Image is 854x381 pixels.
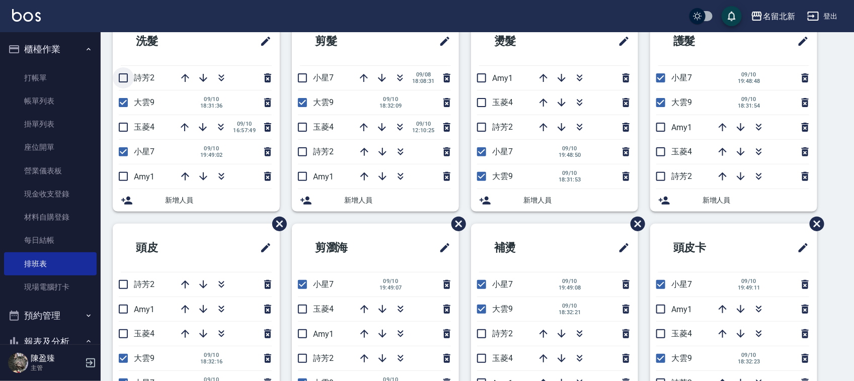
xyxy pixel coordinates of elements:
span: Amy1 [313,329,334,339]
span: 09/10 [738,71,760,78]
span: Amy1 [671,123,692,132]
span: 詩芳2 [492,329,513,338]
span: 玉菱4 [671,329,692,338]
span: 18:31:54 [738,103,760,109]
span: 刪除班表 [802,209,826,239]
span: 詩芳2 [671,171,692,181]
span: 09/10 [200,145,223,152]
span: 刪除班表 [623,209,647,239]
span: 大雲9 [313,98,334,107]
span: 19:49:08 [559,284,581,291]
span: 09/10 [559,170,581,176]
span: 09/10 [200,96,223,103]
span: 18:32:16 [200,358,223,365]
a: 現金收支登錄 [4,182,97,206]
button: 櫃檯作業 [4,36,97,62]
div: 新增人員 [113,189,280,212]
img: Logo [12,9,41,22]
span: 新增人員 [523,195,630,206]
a: 座位開單 [4,136,97,159]
div: 新增人員 [650,189,817,212]
h2: 補燙 [479,230,572,266]
span: 09/10 [233,121,256,127]
h2: 頭皮卡 [658,230,756,266]
span: 18:32:09 [379,103,402,109]
span: 大雲9 [671,353,692,363]
span: 09/08 [412,71,435,78]
span: 18:32:23 [738,358,760,365]
a: 材料自購登錄 [4,206,97,229]
span: 小星7 [134,147,154,156]
span: 修改班表的標題 [791,29,809,53]
span: 19:49:11 [738,284,760,291]
button: 預約管理 [4,303,97,329]
a: 每日結帳 [4,229,97,252]
div: 名留北新 [763,10,795,23]
p: 主管 [31,363,82,372]
a: 現場電腦打卡 [4,275,97,299]
span: 玉菱4 [492,98,513,107]
h2: 燙髮 [479,23,572,59]
span: 玉菱4 [313,122,334,132]
span: 大雲9 [671,98,692,107]
span: 09/10 [379,278,402,284]
span: 詩芳2 [313,147,334,156]
a: 營業儀表板 [4,159,97,182]
span: 大雲9 [492,171,513,181]
h2: 護髮 [658,23,751,59]
span: 刪除班表 [265,209,288,239]
a: 打帳單 [4,66,97,89]
span: 大雲9 [492,304,513,314]
span: 12:10:25 [412,127,435,134]
div: 新增人員 [471,189,638,212]
span: Amy1 [134,172,154,181]
span: 修改班表的標題 [254,236,272,260]
span: 小星7 [313,73,334,82]
button: 登出 [803,7,842,26]
span: 修改班表的標題 [254,29,272,53]
span: 玉菱4 [492,353,513,363]
span: 詩芳2 [313,353,334,363]
span: Amy1 [313,172,334,181]
span: 19:48:48 [738,78,760,84]
a: 排班表 [4,252,97,275]
span: 詩芳2 [134,73,154,82]
h2: 剪瀏海 [300,230,398,266]
span: 修改班表的標題 [433,29,451,53]
button: 名留北新 [747,6,799,27]
span: 小星7 [671,279,692,289]
span: Amy1 [134,305,154,314]
span: Amy1 [671,305,692,314]
span: 09/10 [738,352,760,358]
span: 19:49:07 [379,284,402,291]
img: Person [8,353,28,373]
span: 修改班表的標題 [433,236,451,260]
span: 09/10 [379,96,402,103]
span: 新增人員 [165,195,272,206]
span: 玉菱4 [134,122,154,132]
span: 刪除班表 [444,209,468,239]
span: 09/10 [559,278,581,284]
span: 玉菱4 [313,304,334,314]
span: 18:31:53 [559,176,581,183]
div: 新增人員 [292,189,459,212]
span: 新增人員 [703,195,809,206]
h2: 洗髮 [121,23,213,59]
span: 小星7 [671,73,692,82]
h2: 剪髮 [300,23,393,59]
h5: 陳盈臻 [31,353,82,363]
span: 09/10 [559,303,581,309]
span: 小星7 [313,279,334,289]
span: 大雲9 [134,353,154,363]
span: 玉菱4 [134,329,154,338]
span: 09/10 [559,145,581,152]
a: 掛單列表 [4,113,97,136]
span: Amy1 [492,73,513,83]
span: 新增人員 [344,195,451,206]
span: 09/10 [412,121,435,127]
span: 修改班表的標題 [612,29,630,53]
span: 09/10 [738,278,760,284]
span: 修改班表的標題 [612,236,630,260]
span: 大雲9 [134,98,154,107]
span: 詩芳2 [134,279,154,289]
